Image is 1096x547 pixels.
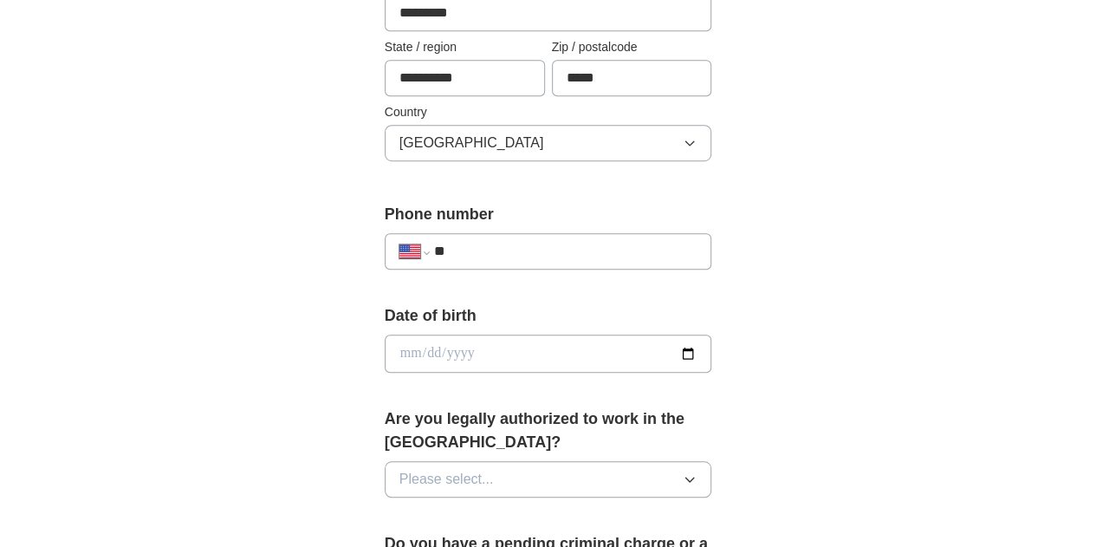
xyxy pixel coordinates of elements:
[385,407,712,454] label: Are you legally authorized to work in the [GEOGRAPHIC_DATA]?
[385,103,712,121] label: Country
[385,125,712,161] button: [GEOGRAPHIC_DATA]
[385,461,712,498] button: Please select...
[399,469,494,490] span: Please select...
[385,38,545,56] label: State / region
[399,133,544,153] span: [GEOGRAPHIC_DATA]
[385,203,712,226] label: Phone number
[552,38,712,56] label: Zip / postalcode
[385,304,712,328] label: Date of birth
